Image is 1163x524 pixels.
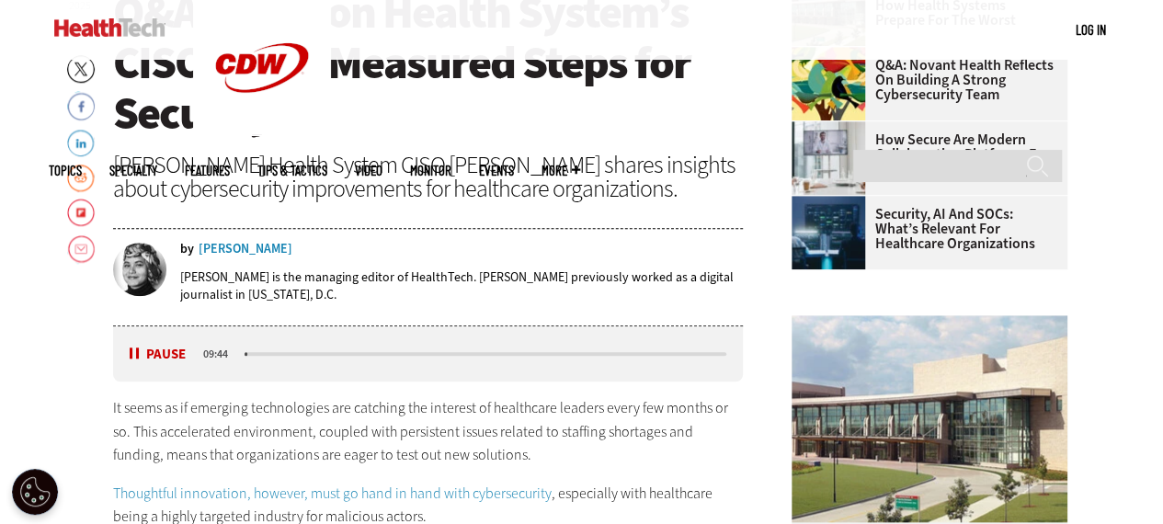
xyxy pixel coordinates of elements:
a: Events [479,164,514,177]
a: Video [355,164,382,177]
a: [PERSON_NAME] [199,243,292,256]
a: Log in [1076,21,1106,38]
p: It seems as if emerging technologies are catching the interest of healthcare leaders every few mo... [113,396,744,467]
p: [PERSON_NAME] is the managing editor of HealthTech. [PERSON_NAME] previously worked as a digital ... [180,268,744,303]
a: Thoughtful innovation, however, must go hand in hand with cybersecurity [113,484,552,503]
img: Teta-Alim [113,243,166,296]
span: by [180,243,194,256]
img: University of Vermont Medical Center’s main campus [792,315,1067,522]
button: Open Preferences [12,469,58,515]
div: Cookie Settings [12,469,58,515]
img: Home [54,18,165,37]
a: security team in high-tech computer room [792,196,874,211]
img: security team in high-tech computer room [792,196,865,269]
a: CDW [193,121,331,141]
a: Security, AI and SOCs: What’s Relevant for Healthcare Organizations [792,207,1056,251]
span: Topics [49,164,82,177]
div: media player [113,326,744,382]
a: MonITor [410,164,451,177]
span: Specialty [109,164,157,177]
div: duration [200,346,242,362]
a: Tips & Tactics [257,164,327,177]
img: care team speaks with physician over conference call [792,121,865,195]
button: Pause [130,347,187,361]
div: User menu [1076,20,1106,40]
a: Features [185,164,230,177]
div: [PERSON_NAME] Health System CISO [PERSON_NAME] shares insights about cybersecurity improvements f... [113,153,744,200]
span: More [542,164,580,177]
